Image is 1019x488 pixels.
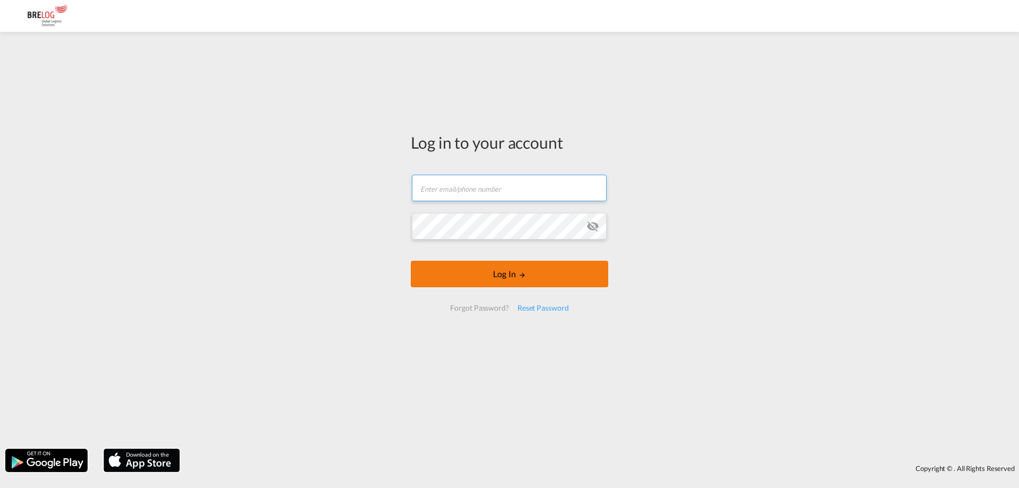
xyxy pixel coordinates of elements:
img: daae70a0ee2511ecb27c1fb462fa6191.png [16,4,88,28]
button: LOGIN [411,261,608,287]
div: Copyright © . All Rights Reserved [185,459,1019,477]
div: Reset Password [513,298,573,318]
div: Forgot Password? [446,298,513,318]
img: apple.png [102,448,181,473]
div: Log in to your account [411,131,608,153]
input: Enter email/phone number [412,175,607,201]
md-icon: icon-eye-off [586,220,599,233]
img: google.png [4,448,89,473]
